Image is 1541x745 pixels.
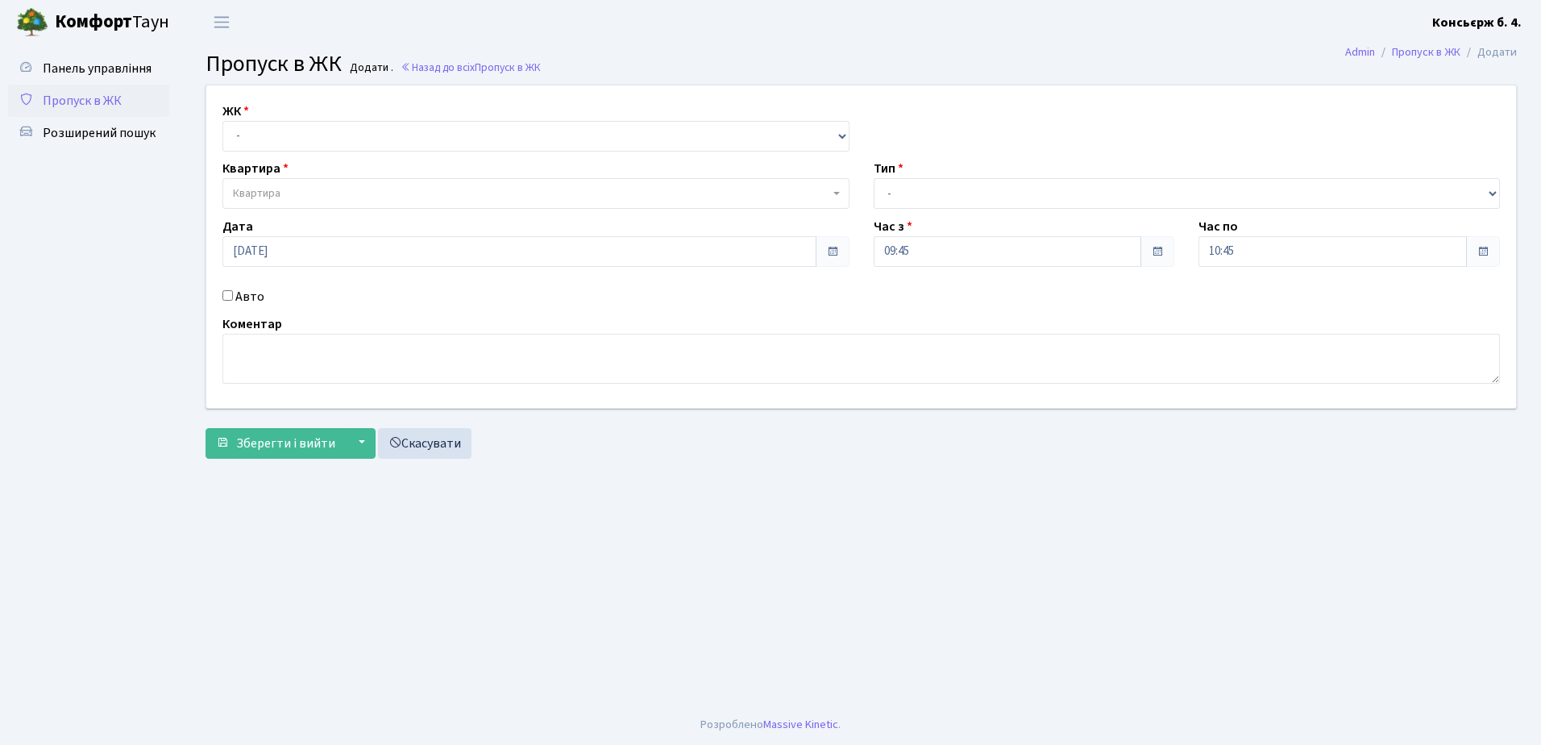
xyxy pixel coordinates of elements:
[233,185,280,202] span: Квартира
[222,102,249,121] label: ЖК
[8,52,169,85] a: Панель управління
[55,9,132,35] b: Комфорт
[874,159,903,178] label: Тип
[43,60,152,77] span: Панель управління
[475,60,541,75] span: Пропуск в ЖК
[1198,217,1238,236] label: Час по
[1321,35,1541,69] nav: breadcrumb
[700,716,841,734] div: Розроблено .
[16,6,48,39] img: logo.png
[1345,44,1375,60] a: Admin
[236,435,335,452] span: Зберегти і вийти
[222,159,289,178] label: Квартира
[206,48,342,80] span: Пропуск в ЖК
[347,61,393,75] small: Додати .
[401,60,541,75] a: Назад до всіхПропуск в ЖК
[763,716,838,733] a: Massive Kinetic
[201,9,242,35] button: Переключити навігацію
[55,9,169,36] span: Таун
[8,117,169,149] a: Розширений пошук
[222,217,253,236] label: Дата
[43,124,156,142] span: Розширений пошук
[1392,44,1460,60] a: Пропуск в ЖК
[43,92,122,110] span: Пропуск в ЖК
[222,314,282,334] label: Коментар
[1432,13,1522,32] a: Консьєрж б. 4.
[1460,44,1517,61] li: Додати
[378,428,471,459] a: Скасувати
[206,428,346,459] button: Зберегти і вийти
[874,217,912,236] label: Час з
[235,287,264,306] label: Авто
[8,85,169,117] a: Пропуск в ЖК
[1432,14,1522,31] b: Консьєрж б. 4.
